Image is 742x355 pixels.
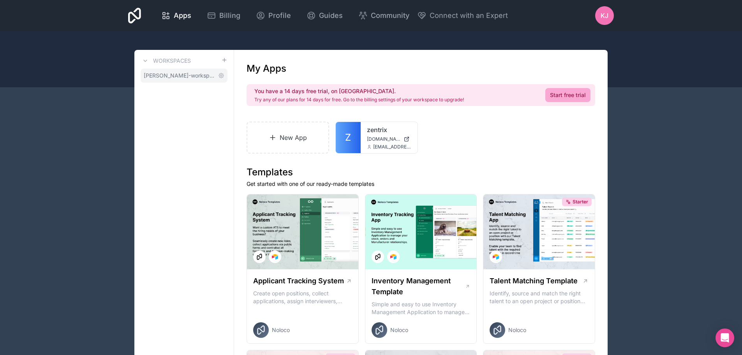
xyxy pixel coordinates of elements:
[272,254,278,260] img: Airtable Logo
[253,276,344,286] h1: Applicant Tracking System
[367,136,411,142] a: [DOMAIN_NAME]
[367,125,411,134] a: zentrix
[417,10,508,21] button: Connect with an Expert
[490,290,589,305] p: Identify, source and match the right talent to an open project or position with our Talent Matchi...
[247,180,595,188] p: Get started with one of our ready-made templates
[141,69,227,83] a: [PERSON_NAME]-workspace
[390,326,408,334] span: Noloco
[247,62,286,75] h1: My Apps
[372,276,465,297] h1: Inventory Management Template
[272,326,290,334] span: Noloco
[254,87,464,95] h2: You have a 14 days free trial, on [GEOGRAPHIC_DATA].
[250,7,297,24] a: Profile
[545,88,590,102] a: Start free trial
[430,10,508,21] span: Connect with an Expert
[174,10,191,21] span: Apps
[601,11,608,20] span: KJ
[373,144,411,150] span: [EMAIL_ADDRESS][DOMAIN_NAME]
[367,136,400,142] span: [DOMAIN_NAME]
[716,329,734,347] div: Open Intercom Messenger
[201,7,247,24] a: Billing
[254,97,464,103] p: Try any of our plans for 14 days for free. Go to the billing settings of your workspace to upgrade!
[345,131,351,144] span: Z
[490,276,578,286] h1: Talent Matching Template
[155,7,197,24] a: Apps
[247,166,595,178] h1: Templates
[372,300,471,316] p: Simple and easy to use Inventory Management Application to manage your stock, orders and Manufact...
[153,57,191,65] h3: Workspaces
[352,7,416,24] a: Community
[573,199,588,205] span: Starter
[247,122,329,154] a: New App
[253,290,352,305] p: Create open positions, collect applications, assign interviewers, centralise candidate feedback a...
[144,72,215,79] span: [PERSON_NAME]-workspace
[390,254,397,260] img: Airtable Logo
[319,10,343,21] span: Guides
[268,10,291,21] span: Profile
[300,7,349,24] a: Guides
[508,326,526,334] span: Noloco
[336,122,361,153] a: Z
[219,10,240,21] span: Billing
[141,56,191,65] a: Workspaces
[493,254,499,260] img: Airtable Logo
[371,10,409,21] span: Community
